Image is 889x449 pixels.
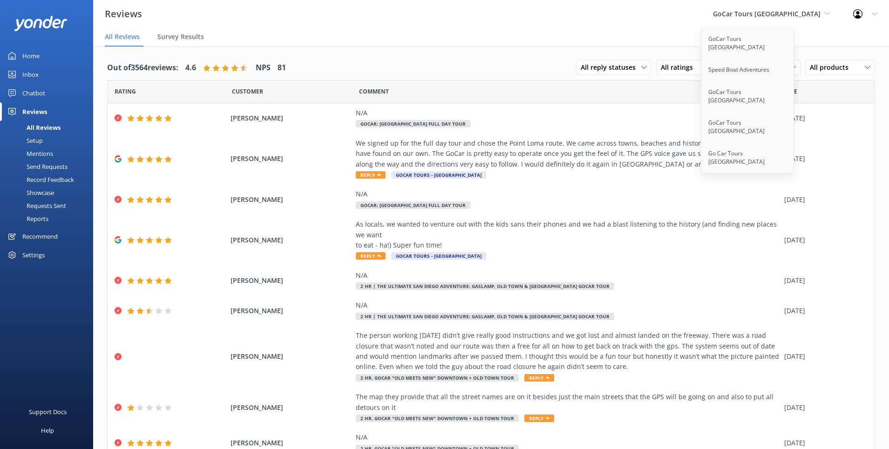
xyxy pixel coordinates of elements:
span: [PERSON_NAME] [231,235,351,245]
div: The person working [DATE] didn’t give really good instructions and we got lost and almost landed ... [356,330,780,372]
span: Question [359,87,389,96]
div: [DATE] [784,194,863,205]
div: Mentions [6,147,53,160]
div: N/A [356,432,780,442]
span: GoCar: [GEOGRAPHIC_DATA] Full Day Tour [356,120,470,127]
span: [PERSON_NAME] [231,306,351,316]
h4: 4.6 [185,62,196,74]
h4: 81 [278,62,286,74]
span: [PERSON_NAME] [231,194,351,205]
div: Reports [6,212,48,225]
h4: NPS [256,62,271,74]
div: We signed up for the full day tour and chose the Point Loma route. We came across towns, beaches ... [356,138,780,169]
span: Reply [356,252,386,260]
span: [PERSON_NAME] [231,113,351,123]
span: Reply [524,415,554,422]
span: 2 HR | The Ultimate San Diego Adventure: Gaslamp, Old Town & [GEOGRAPHIC_DATA] GoCar Tour [356,282,614,290]
div: [DATE] [784,113,863,123]
h3: Reviews [105,7,142,21]
div: Chatbot [22,84,45,102]
div: Support Docs [29,402,67,421]
a: Showcase [6,186,93,199]
a: Record Feedback [6,173,93,186]
span: GoCar Tours [GEOGRAPHIC_DATA] [713,9,821,18]
div: Requests Sent [6,199,66,212]
img: yonder-white-logo.png [14,16,68,31]
a: Go Car Tours [GEOGRAPHIC_DATA] [701,142,794,173]
a: Send Requests [6,160,93,173]
span: [PERSON_NAME] [231,438,351,448]
span: GoCar: [GEOGRAPHIC_DATA] Full Day Tour [356,201,470,209]
a: Mentions [6,147,93,160]
span: [PERSON_NAME] [231,351,351,362]
span: Reply [356,171,386,179]
div: Setup [6,134,43,147]
h4: Out of 3564 reviews: [107,62,178,74]
span: [PERSON_NAME] [231,275,351,286]
a: Requests Sent [6,199,93,212]
span: Date [115,87,136,96]
span: Survey Results [157,32,204,41]
span: 2 hr. GoCar "Old Meets New" Downtown + Old Town Tour [356,415,519,422]
span: [PERSON_NAME] [231,154,351,164]
div: [DATE] [784,275,863,286]
a: GoCar Tours [GEOGRAPHIC_DATA] [701,112,794,142]
span: Date [232,87,263,96]
div: All Reviews [6,121,61,134]
div: [DATE] [784,306,863,316]
a: All Reviews [6,121,93,134]
span: 2 hr. GoCar "Old Meets New" Downtown + Old Town Tour [356,374,519,382]
div: [DATE] [784,351,863,362]
div: Send Requests [6,160,68,173]
span: All ratings [661,62,699,73]
a: Reports [6,212,93,225]
span: Reply [524,374,554,382]
a: Setup [6,134,93,147]
div: Recommend [22,227,58,246]
div: N/A [356,300,780,310]
span: All reply statuses [581,62,641,73]
div: Record Feedback [6,173,74,186]
div: [DATE] [784,438,863,448]
div: [DATE] [784,154,863,164]
div: Reviews [22,102,47,121]
a: GoCar Tours [GEOGRAPHIC_DATA] [701,81,794,112]
div: Home [22,47,40,65]
div: The map they provide that all the street names are on it besides just the main streets that the G... [356,392,780,413]
div: N/A [356,270,780,281]
div: N/A [356,108,780,118]
div: Help [41,421,54,440]
div: Inbox [22,65,39,84]
a: Speed Boat Adventures [701,59,794,81]
div: Settings [22,246,45,264]
span: All Reviews [105,32,140,41]
div: N/A [356,189,780,199]
span: [PERSON_NAME] [231,402,351,413]
span: GoCar Tours - [GEOGRAPHIC_DATA] [391,171,486,179]
div: [DATE] [784,235,863,245]
div: Showcase [6,186,54,199]
a: GoCar Tours [GEOGRAPHIC_DATA] [701,28,794,59]
span: All products [810,62,854,73]
div: [DATE] [784,402,863,413]
span: 2 HR | The Ultimate San Diego Adventure: Gaslamp, Old Town & [GEOGRAPHIC_DATA] GoCar Tour [356,313,614,320]
div: As locals, we wanted to venture out with the kids sans their phones and we had a blast listening ... [356,219,780,250]
span: GoCar Tours - [GEOGRAPHIC_DATA] [391,252,486,260]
